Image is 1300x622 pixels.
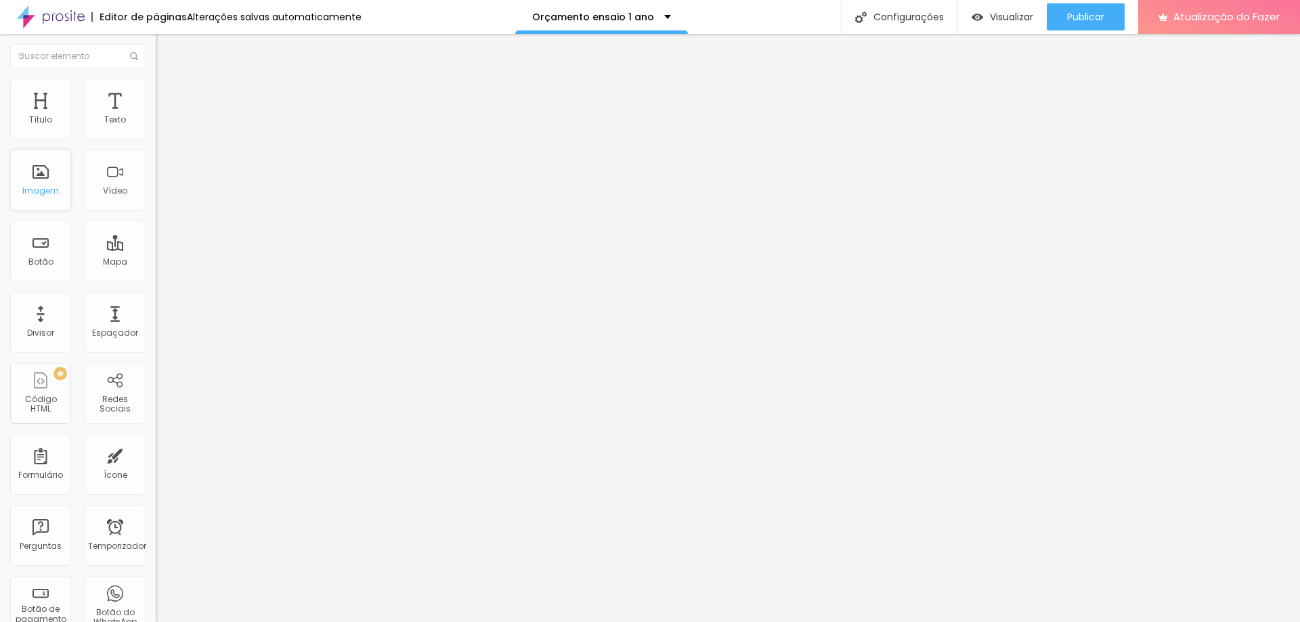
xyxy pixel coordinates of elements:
[1173,9,1280,24] font: Atualização do Fazer
[958,3,1047,30] button: Visualizar
[130,52,138,60] img: Ícone
[187,10,362,24] font: Alterações salvas automaticamente
[1047,3,1125,30] button: Publicar
[103,256,127,267] font: Mapa
[18,469,63,481] font: Formulário
[103,185,127,196] font: Vídeo
[27,327,54,338] font: Divisor
[100,393,131,414] font: Redes Sociais
[100,10,187,24] font: Editor de páginas
[873,10,944,24] font: Configurações
[855,12,867,23] img: Ícone
[104,114,126,125] font: Texto
[88,540,146,552] font: Temporizador
[22,185,59,196] font: Imagem
[29,114,52,125] font: Título
[104,469,127,481] font: Ícone
[28,256,53,267] font: Botão
[10,44,146,68] input: Buscar elemento
[20,540,62,552] font: Perguntas
[1067,10,1104,24] font: Publicar
[990,10,1033,24] font: Visualizar
[532,10,654,24] font: Orçamento ensaio 1 ano
[972,12,983,23] img: view-1.svg
[25,393,57,414] font: Código HTML
[156,34,1300,622] iframe: Editor
[92,327,138,338] font: Espaçador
